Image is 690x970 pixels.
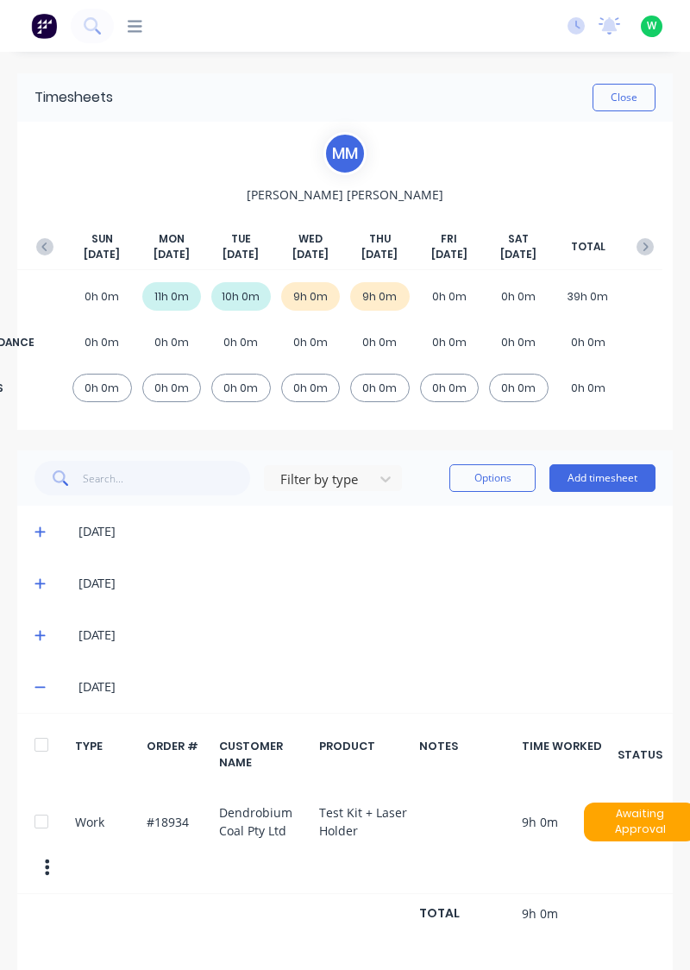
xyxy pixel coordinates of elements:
span: [DATE] [431,247,467,262]
div: 9h 0m [350,282,410,311]
div: [DATE] [78,574,655,593]
div: 0h 0m [142,328,202,356]
span: FRI [441,231,457,247]
span: [DATE] [361,247,398,262]
input: Search... [83,461,251,495]
div: 0h 0m [350,374,410,402]
div: 0h 0m [72,282,132,311]
div: M M [323,132,367,175]
span: [DATE] [223,247,259,262]
span: SUN [91,231,113,247]
div: 10h 0m [211,282,271,311]
span: [DATE] [292,247,329,262]
div: 0h 0m [420,282,480,311]
div: 0h 0m [420,374,480,402]
div: 0h 0m [489,282,549,311]
div: NOTES [419,738,512,771]
div: 0h 0m [420,328,480,356]
div: 11h 0m [142,282,202,311]
div: 0h 0m [350,328,410,356]
div: 0h 0m [281,374,341,402]
div: 9h 0m [281,282,341,311]
div: PRODUCT [319,738,410,771]
div: 0h 0m [142,374,202,402]
div: 0h 0m [211,374,271,402]
div: [DATE] [78,522,655,541]
span: MON [159,231,185,247]
div: [DATE] [78,677,655,696]
div: 0h 0m [559,374,618,402]
span: SAT [508,231,529,247]
span: THU [369,231,391,247]
span: WED [298,231,323,247]
span: TOTAL [571,239,605,255]
div: 0h 0m [489,328,549,356]
span: [DATE] [154,247,190,262]
div: 0h 0m [211,328,271,356]
div: [DATE] [78,626,655,645]
div: 0h 0m [489,374,549,402]
span: [DATE] [500,247,536,262]
button: Close [593,84,655,111]
div: 0h 0m [281,328,341,356]
div: 0h 0m [72,328,132,356]
button: Options [449,464,536,492]
div: TIME WORKED [522,738,615,771]
div: TYPE [75,738,137,771]
span: [DATE] [84,247,120,262]
div: ORDER # [147,738,209,771]
div: 0h 0m [72,374,132,402]
div: CUSTOMER NAME [219,738,310,771]
span: [PERSON_NAME] [PERSON_NAME] [247,186,443,204]
div: 0h 0m [559,328,618,356]
div: Timesheets [34,87,113,108]
span: TUE [231,231,251,247]
div: STATUS [624,738,655,771]
span: W [647,18,656,34]
img: Factory [31,13,57,39]
button: Add timesheet [549,464,655,492]
div: 39h 0m [559,282,618,311]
